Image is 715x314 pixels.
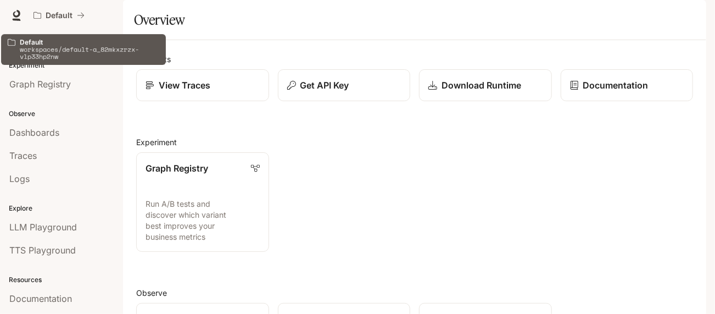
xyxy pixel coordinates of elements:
[136,53,693,65] h2: Shortcuts
[278,69,411,101] button: Get API Key
[136,287,693,299] h2: Observe
[136,136,693,148] h2: Experiment
[561,69,694,101] a: Documentation
[136,152,269,252] a: Graph RegistryRun A/B tests and discover which variant best improves your business metrics
[29,4,90,26] button: All workspaces
[159,79,210,92] p: View Traces
[442,79,521,92] p: Download Runtime
[46,11,72,20] p: Default
[419,69,552,101] a: Download Runtime
[300,79,349,92] p: Get API Key
[134,9,185,31] h1: Overview
[583,79,649,92] p: Documentation
[146,199,260,243] p: Run A/B tests and discover which variant best improves your business metrics
[136,69,269,101] a: View Traces
[20,46,159,60] p: workspaces/default-a_82mkxzrzx-vlp33hp2nw
[20,38,159,46] p: Default
[146,162,208,175] p: Graph Registry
